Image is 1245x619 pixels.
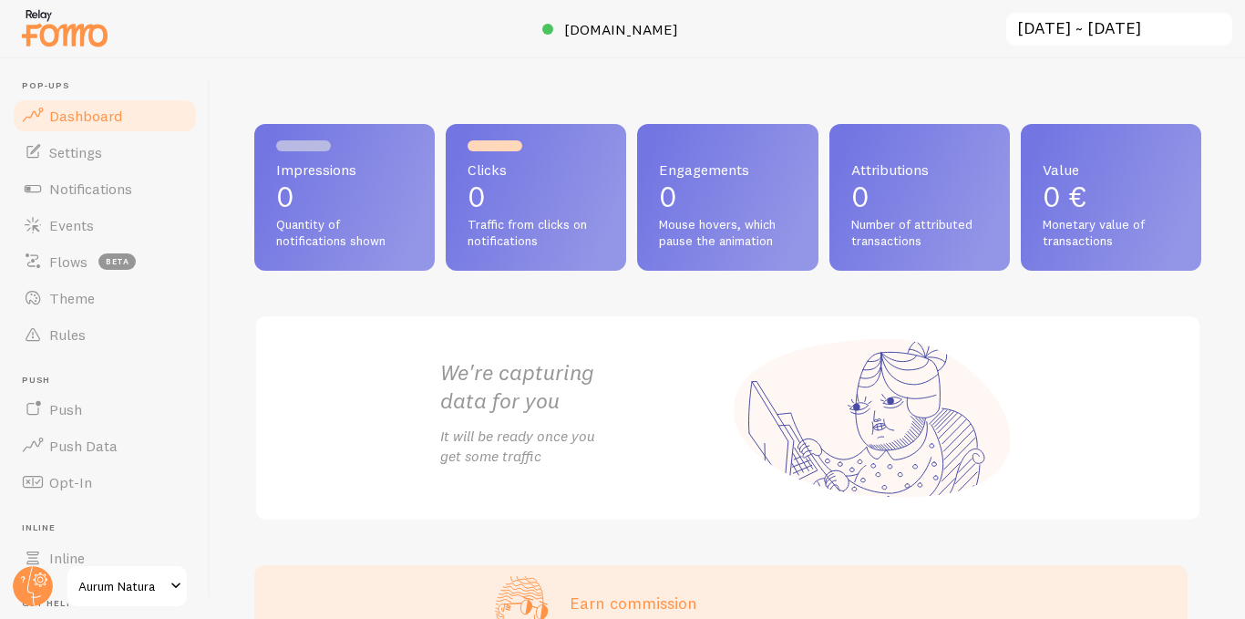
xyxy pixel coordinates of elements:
[49,253,87,271] span: Flows
[49,549,85,567] span: Inline
[1043,179,1086,214] span: 0 €
[49,107,122,125] span: Dashboard
[659,217,796,249] span: Mouse hovers, which pause the animation
[78,575,165,597] span: Aurum Natura
[440,358,728,415] h2: We're capturing data for you
[851,162,988,177] span: Attributions
[11,316,199,353] a: Rules
[276,217,413,249] span: Quantity of notifications shown
[22,80,199,92] span: Pop-ups
[659,182,796,211] p: 0
[11,428,199,464] a: Push Data
[49,437,118,455] span: Push Data
[11,540,199,576] a: Inline
[1043,217,1179,249] span: Monetary value of transactions
[11,391,199,428] a: Push
[468,162,604,177] span: Clicks
[66,564,189,608] a: Aurum Natura
[11,243,199,280] a: Flows beta
[49,216,94,234] span: Events
[11,98,199,134] a: Dashboard
[468,182,604,211] p: 0
[851,182,988,211] p: 0
[49,400,82,418] span: Push
[440,426,728,468] p: It will be ready once you get some traffic
[276,182,413,211] p: 0
[49,473,92,491] span: Opt-In
[98,253,136,270] span: beta
[49,325,86,344] span: Rules
[49,143,102,161] span: Settings
[19,5,110,51] img: fomo-relay-logo-orange.svg
[11,207,199,243] a: Events
[1043,162,1179,177] span: Value
[49,289,95,307] span: Theme
[570,593,956,614] h3: Earn commission
[276,162,413,177] span: Impressions
[468,217,604,249] span: Traffic from clicks on notifications
[11,170,199,207] a: Notifications
[851,217,988,249] span: Number of attributed transactions
[11,464,199,500] a: Opt-In
[22,522,199,534] span: Inline
[49,180,132,198] span: Notifications
[22,375,199,387] span: Push
[11,134,199,170] a: Settings
[659,162,796,177] span: Engagements
[11,280,199,316] a: Theme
